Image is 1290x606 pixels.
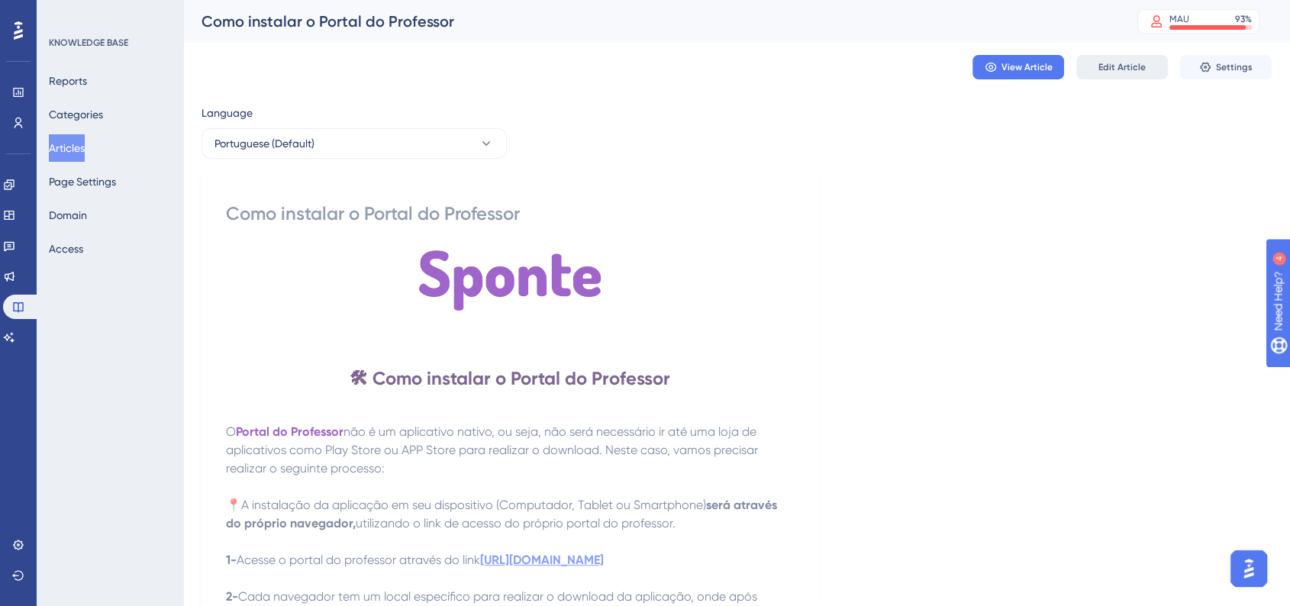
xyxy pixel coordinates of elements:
div: Como instalar o Portal do Professor [202,11,1099,32]
strong: 2- [226,589,238,604]
button: Reports [49,67,87,95]
strong: 🛠 Como instalar o Portal do Professor [350,367,670,389]
button: Articles [49,134,85,162]
span: não é um aplicativo nativo, ou seja, não será necessário ir até uma loja de aplicativos como Play... [226,424,761,475]
strong: 1- [226,553,237,567]
div: KNOWLEDGE BASE [49,37,128,49]
button: Settings [1180,55,1272,79]
span: 📍A instalação da aplicação em seu dispositivo (Computador, Tablet ou Smartphone) [226,498,706,512]
span: utilizando o link de acesso do próprio portal do professor. ​ [356,516,679,530]
div: MAU [1169,13,1189,25]
span: Acesse o portal do professor através do link [237,553,480,567]
div: 4 [106,8,111,20]
button: Portuguese (Default) [202,128,507,159]
a: [URL][DOMAIN_NAME] [480,553,604,567]
span: Edit Article [1098,61,1146,73]
div: 93 % [1235,13,1252,25]
span: Portuguese (Default) [214,134,314,153]
button: View Article [972,55,1064,79]
span: View Article [1001,61,1053,73]
button: Page Settings [49,168,116,195]
span: Settings [1216,61,1253,73]
span: O [226,424,236,439]
button: Access [49,235,83,263]
span: Language [202,104,253,122]
iframe: UserGuiding AI Assistant Launcher [1226,546,1272,591]
button: Edit Article [1076,55,1168,79]
div: Como instalar o Portal do Professor [226,201,794,226]
button: Domain [49,201,87,229]
button: Categories [49,101,103,128]
span: Need Help? [36,4,95,22]
strong: Portal do Professor [236,424,343,439]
